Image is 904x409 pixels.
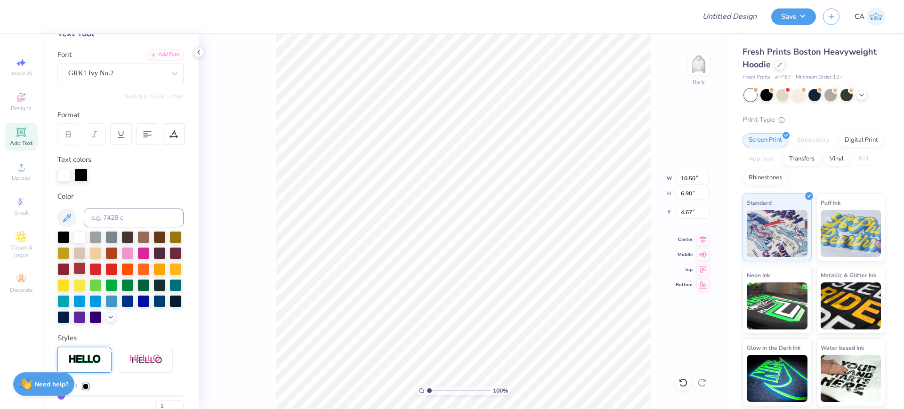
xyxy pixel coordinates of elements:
span: Puff Ink [821,198,840,208]
div: Screen Print [743,133,788,147]
span: Clipart & logos [5,244,38,259]
span: Fresh Prints Boston Heavyweight Hoodie [743,46,877,70]
img: Standard [747,210,807,257]
span: Glow in the Dark Ink [747,343,800,353]
label: Text colors [57,154,91,165]
span: 100 % [493,386,508,395]
span: Decorate [10,286,32,294]
span: Center [676,236,693,243]
div: Color [57,191,184,202]
img: Water based Ink [821,355,881,402]
span: Bottom [676,281,693,288]
label: Font [57,49,72,60]
img: Puff Ink [821,210,881,257]
strong: Need help? [34,380,68,389]
button: Switch to Greek Letters [125,93,184,100]
img: Glow in the Dark Ink [747,355,807,402]
span: Middle [676,251,693,258]
input: Untitled Design [695,7,764,26]
div: Applique [743,152,780,166]
span: Add Text [10,139,32,147]
img: Shadow [129,354,162,366]
img: Chollene Anne Aranda [867,8,885,26]
div: Digital Print [839,133,884,147]
span: Neon Ink [747,270,770,280]
input: e.g. 7428 c [84,209,184,227]
button: Save [771,8,816,25]
span: Upload [12,174,31,182]
div: Format [57,110,185,120]
div: Print Type [743,114,885,125]
span: Image AI [10,70,32,77]
span: Fresh Prints [743,73,770,81]
span: Greek [14,209,29,217]
span: CA [855,11,864,22]
span: # FP87 [775,73,791,81]
span: Standard [747,198,772,208]
div: Embroidery [791,133,836,147]
img: Back [689,55,708,73]
img: Neon Ink [747,282,807,329]
div: Transfers [783,152,821,166]
a: CA [855,8,885,26]
div: Vinyl [823,152,850,166]
div: Add Font [146,49,184,60]
span: Water based Ink [821,343,864,353]
div: Styles [57,333,184,344]
div: Rhinestones [743,171,788,185]
span: Designs [11,104,32,112]
div: Foil [853,152,875,166]
img: Metallic & Glitter Ink [821,282,881,329]
img: Stroke [68,354,101,365]
span: Top [676,266,693,273]
div: Back [693,78,705,87]
span: Metallic & Glitter Ink [821,270,876,280]
span: Minimum Order: 12 + [796,73,843,81]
